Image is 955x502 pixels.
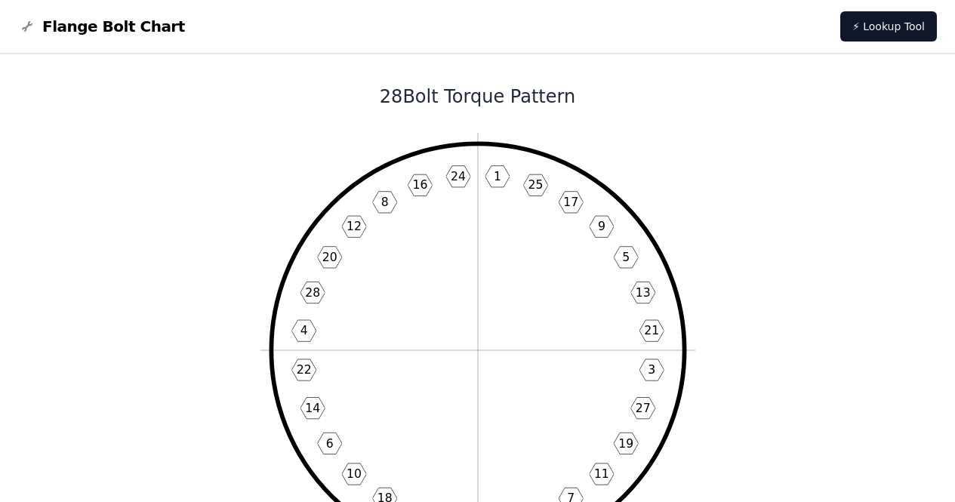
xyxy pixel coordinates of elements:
[72,85,883,109] h1: 28 Bolt Torque Pattern
[42,16,185,37] span: Flange Bolt Chart
[493,169,501,183] text: 1
[412,177,427,192] text: 16
[18,17,36,35] img: Flange Bolt Chart Logo
[18,16,185,37] a: Flange Bolt Chart LogoFlange Bolt Chart
[451,169,466,183] text: 24
[840,11,937,42] a: ⚡ Lookup Tool
[305,401,320,415] text: 14
[322,250,337,264] text: 20
[300,323,307,337] text: 4
[563,195,578,209] text: 17
[593,467,608,481] text: 11
[644,323,659,337] text: 21
[528,177,543,192] text: 25
[325,436,333,451] text: 6
[648,362,655,377] text: 3
[380,195,388,209] text: 8
[635,285,650,300] text: 13
[296,362,311,377] text: 22
[635,401,650,415] text: 27
[305,285,320,300] text: 28
[347,219,362,233] text: 12
[347,467,362,481] text: 10
[622,250,630,264] text: 5
[618,436,633,451] text: 19
[597,219,605,233] text: 9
